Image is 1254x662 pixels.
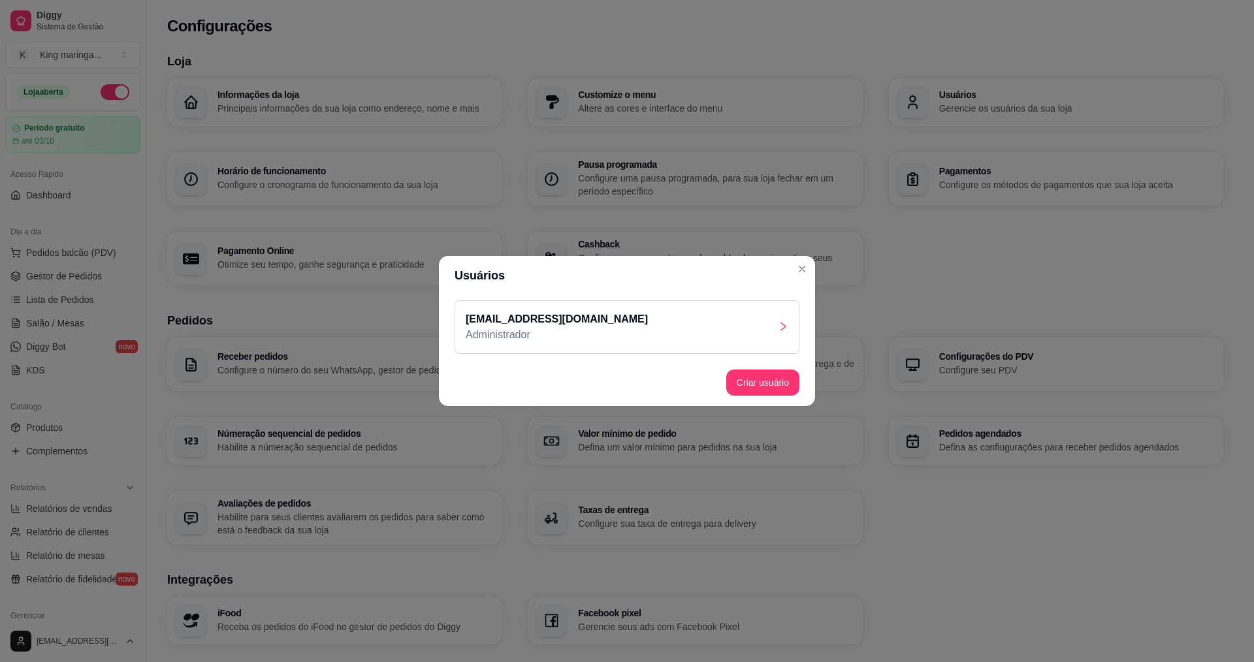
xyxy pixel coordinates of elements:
header: Usuários [439,256,815,295]
span: right [778,321,788,332]
button: Criar usuário [726,370,799,396]
p: Administrador [466,327,648,343]
button: Close [792,259,812,279]
p: [EMAIL_ADDRESS][DOMAIN_NAME] [466,311,648,327]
